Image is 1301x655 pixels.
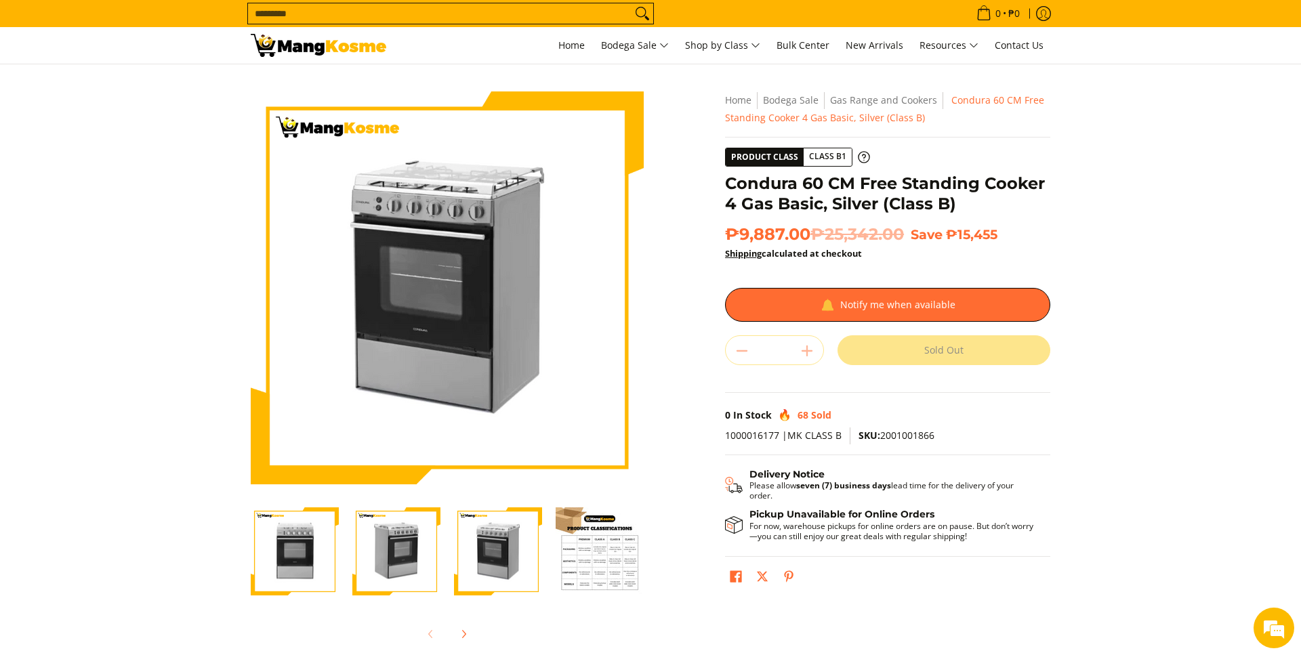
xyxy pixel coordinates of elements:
a: Bulk Center [770,27,836,64]
span: Bodega Sale [601,37,669,54]
p: For now, warehouse pickups for online orders are on pause. But don’t worry—you can still enjoy ou... [749,521,1037,541]
strong: Delivery Notice [749,468,825,480]
span: • [972,6,1024,21]
span: SKU: [859,429,880,442]
textarea: Type your message and hit 'Enter' [7,370,258,417]
a: New Arrivals [839,27,910,64]
span: Resources [920,37,978,54]
span: Bulk Center [777,39,829,51]
span: ₱0 [1006,9,1022,18]
a: Shop by Class [678,27,767,64]
a: Bodega Sale [763,93,819,106]
div: Chat with us now [70,76,228,93]
span: ₱15,455 [946,226,997,242]
img: Condura 60 CM Free Standing Cooker 4 Gas Basic, Silver (Class B)-3 [454,509,542,595]
div: Minimize live chat window [222,7,255,39]
img: Condura 60 CM Free Standing Cooker 4 Gas Basic, Silver (Class B) [251,96,644,480]
nav: Breadcrumbs [725,91,1050,127]
span: New Arrivals [846,39,903,51]
span: 2001001866 [859,429,934,442]
span: Class B1 [804,148,852,165]
strong: seven (7) business days [796,480,891,491]
strong: calculated at checkout [725,247,862,259]
span: We're online! [79,171,187,308]
button: Shipping & Delivery [725,469,1037,501]
span: 1000016177 |MK CLASS B [725,429,842,442]
a: Home [552,27,592,64]
a: Product Class Class B1 [725,148,870,167]
a: Contact Us [988,27,1050,64]
span: Contact Us [995,39,1044,51]
del: ₱25,342.00 [810,224,904,245]
span: Home [558,39,585,51]
a: Home [725,93,751,106]
span: Condura 60 CM Free Standing Cooker 4 Gas Basic, Silver (Class B) [725,93,1044,124]
a: Resources [913,27,985,64]
a: Pin on Pinterest [779,567,798,590]
nav: Main Menu [400,27,1050,64]
a: Post on X [753,567,772,590]
p: Please allow lead time for the delivery of your order. [749,480,1037,501]
span: ₱9,887.00 [725,224,904,245]
img: Condura 60 CM Free Standing Cooker 4 Gas Basic, Silver (Class B)-2 [352,509,440,595]
a: Bodega Sale [594,27,676,64]
a: Share on Facebook [726,567,745,590]
span: 0 [993,9,1003,18]
strong: Pickup Unavailable for Online Orders [749,508,934,520]
span: Product Class [726,148,804,166]
a: Gas Range and Cookers [830,93,937,106]
span: 68 [798,408,808,421]
a: Shipping [725,247,762,259]
img: Condura 60 CM Free Standing Cooker 4 Gas Basic, Silver (Class B)-1 [251,509,339,595]
span: 0 [725,408,730,421]
img: Condura 60 CM Free Standing Cooker 4 Gas Basic, Silver (Class B) | Mang Kosme [251,34,386,57]
h1: Condura 60 CM Free Standing Cooker 4 Gas Basic, Silver (Class B) [725,173,1050,214]
span: In Stock [733,408,772,421]
span: Save [911,226,943,242]
img: Condura 60 CM Free Standing Cooker 4 Gas Basic, Silver (Class B)-4 [556,507,644,595]
span: Shop by Class [685,37,760,54]
button: Next [449,619,478,649]
span: Sold [811,408,831,421]
button: Search [632,3,653,24]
